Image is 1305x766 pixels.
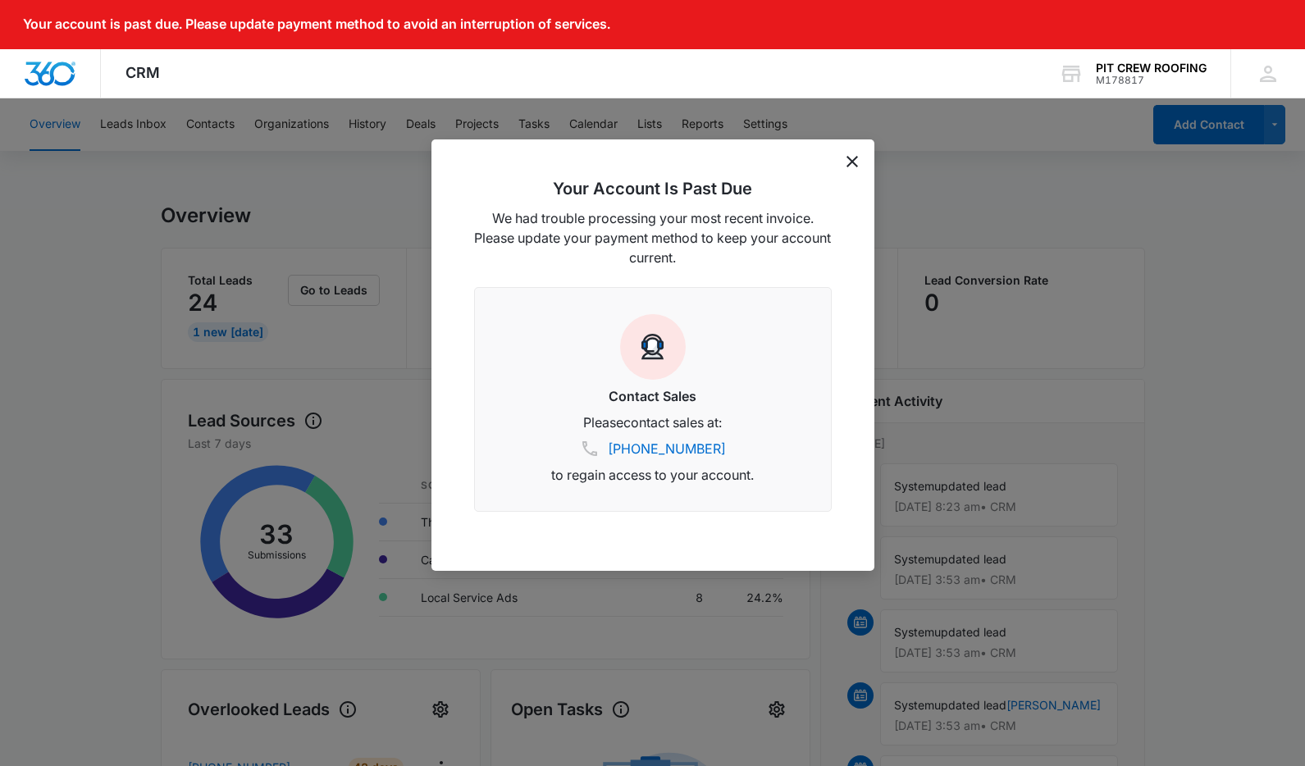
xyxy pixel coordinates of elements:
[1096,62,1207,75] div: account name
[101,49,185,98] div: CRM
[474,208,832,267] p: We had trouble processing your most recent invoice. Please update your payment method to keep you...
[846,156,858,167] button: dismiss this dialog
[474,179,832,198] h2: Your Account Is Past Due
[608,439,726,458] a: [PHONE_NUMBER]
[495,386,811,406] h3: Contact Sales
[495,413,811,485] p: Please contact sales at: to regain access to your account.
[23,16,610,32] p: Your account is past due. Please update payment method to avoid an interruption of services.
[125,64,160,81] span: CRM
[1096,75,1207,86] div: account id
